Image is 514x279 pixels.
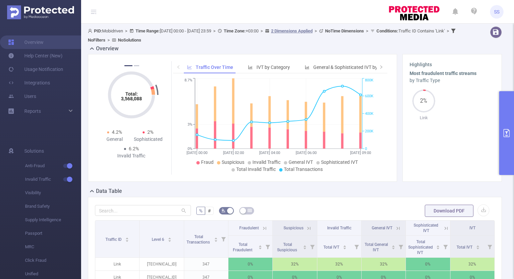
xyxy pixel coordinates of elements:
[410,71,476,76] b: Most fraudulent traffic streams
[410,115,438,121] p: Link
[25,173,81,186] span: Invalid Traffic
[96,45,119,53] h2: Overview
[115,152,148,159] div: Invalid Traffic
[273,258,317,271] p: 32%
[305,65,310,70] i: icon: bar-chart
[364,28,370,33] span: >
[233,242,253,252] span: Total Fraudulent
[187,65,192,70] i: icon: line-chart
[25,213,81,227] span: Supply Intelligence
[222,159,244,165] span: Suspicious
[7,5,74,19] img: Protected Media
[125,239,129,241] i: icon: caret-down
[211,28,218,33] span: >
[445,28,451,33] span: >
[396,236,406,257] i: Filter menu
[125,236,129,238] i: icon: caret-up
[392,244,395,246] i: icon: caret-up
[187,234,211,245] span: Total Transactions
[88,28,457,43] span: Mobidriven [DATE] 00:00 - [DATE] 23:59 +03:00
[365,129,373,133] tspan: 200K
[8,90,36,103] a: Users
[350,151,371,155] tspan: [DATE] 09:00
[96,187,122,195] h2: Data Table
[436,244,440,248] div: Sort
[118,37,141,43] b: No Solutions
[25,200,81,213] span: Brand Safety
[201,159,214,165] span: Fraud
[236,167,276,172] span: Total Invalid Traffic
[376,28,398,33] b: Conditions :
[125,236,129,240] div: Sort
[8,49,63,62] a: Help Center (New)
[476,244,480,248] div: Sort
[412,98,435,104] span: 2%
[168,236,172,240] div: Sort
[24,144,44,158] span: Solutions
[494,5,499,19] span: SS
[152,237,165,242] span: Level 6
[25,254,81,267] span: Click Fraud
[271,28,313,33] u: 2 Dimensions Applied
[414,223,438,233] span: Sophisticated IVT
[379,65,383,69] i: icon: right
[284,167,323,172] span: Total Transactions
[391,244,395,248] div: Sort
[88,37,105,43] b: No Filters
[365,78,373,83] tspan: 800K
[476,244,480,246] i: icon: caret-up
[134,65,139,66] button: 2
[392,247,395,249] i: icon: caret-down
[136,28,160,33] b: Time Range:
[436,244,440,246] i: icon: caret-up
[303,247,307,249] i: icon: caret-down
[223,151,244,155] tspan: [DATE] 02:00
[112,129,122,135] span: 4.2%
[259,151,280,155] tspan: [DATE] 04:00
[289,159,313,165] span: General IVT
[25,227,81,240] span: Passport
[365,242,388,252] span: Total General IVT
[372,226,392,230] span: General IVT
[188,147,192,151] tspan: 0%
[457,245,473,250] span: Total IVT
[425,205,473,217] button: Download PDF
[252,159,280,165] span: Invalid Traffic
[365,147,367,151] tspan: 0
[8,62,63,76] a: Usage Notification
[408,239,433,255] span: Total Sophisticated IVT
[365,94,373,98] tspan: 600K
[123,28,129,33] span: >
[325,28,364,33] b: No Time Dimensions
[476,247,480,249] i: icon: caret-down
[228,258,272,271] p: 0%
[98,136,131,143] div: General
[406,258,450,271] p: 0%
[450,258,494,271] p: 32%
[24,108,41,114] span: Reports
[95,205,191,216] input: Search...
[239,226,259,230] span: Fraudulent
[199,208,202,213] span: %
[94,28,102,33] b: PID:
[208,208,211,213] span: #
[258,244,262,248] div: Sort
[352,236,361,257] i: Filter menu
[131,136,165,143] div: Sophisticated
[376,28,445,33] span: Traffic ID Contains 'Link'
[8,35,44,49] a: Overview
[313,28,319,33] span: >
[410,61,495,68] h3: Highlights
[129,146,139,151] span: 6.2%
[121,96,142,101] tspan: 3,568,088
[168,239,171,241] i: icon: caret-down
[441,236,450,257] i: Filter menu
[256,65,290,70] span: IVT by Category
[410,77,495,84] div: by Traffic Type
[362,258,406,271] p: 32%
[147,129,153,135] span: 2%
[221,208,225,212] i: icon: bg-colors
[343,247,346,249] i: icon: caret-down
[303,244,307,246] i: icon: caret-up
[125,91,138,97] tspan: Total:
